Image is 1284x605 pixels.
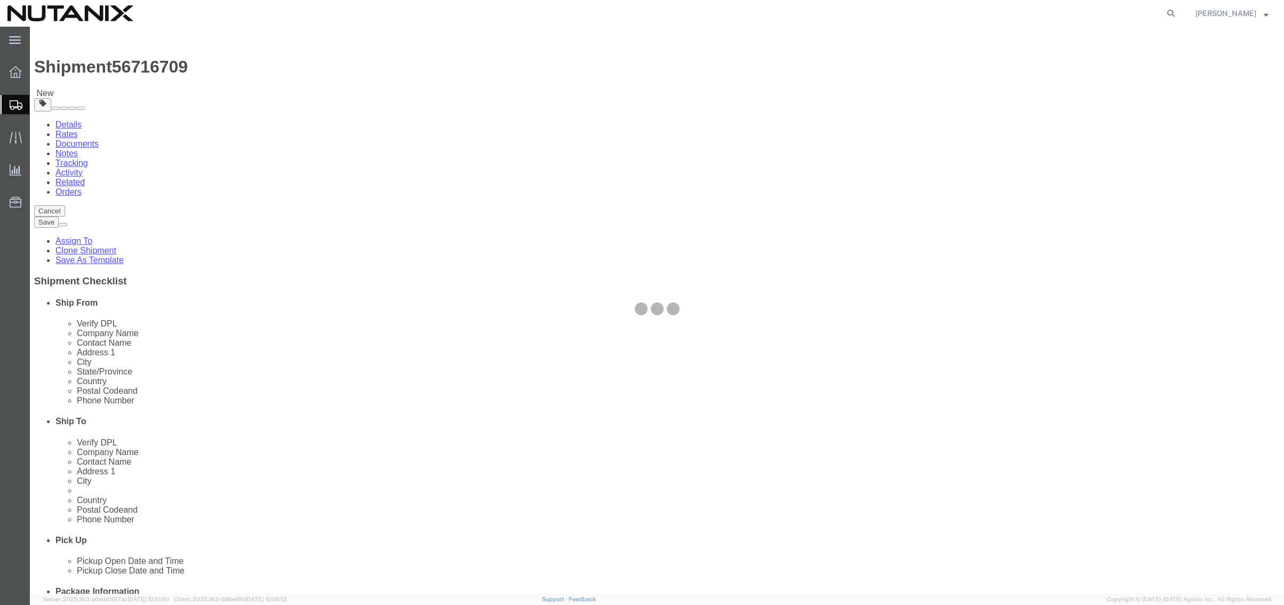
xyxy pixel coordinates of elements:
span: Copyright © [DATE]-[DATE] Agistix Inc., All Rights Reserved [1107,595,1271,604]
a: Support [542,596,569,602]
span: Client: 2025.18.0-198a450 [174,596,286,602]
span: Server: 2025.18.0-a0edd1917ac [43,596,169,602]
a: Feedback [569,596,596,602]
span: [DATE] 10:10:00 [127,596,169,602]
img: logo [7,5,133,21]
span: Stephanie Guadron [1195,7,1256,19]
span: [DATE] 10:06:13 [245,596,286,602]
button: [PERSON_NAME] [1195,7,1269,20]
